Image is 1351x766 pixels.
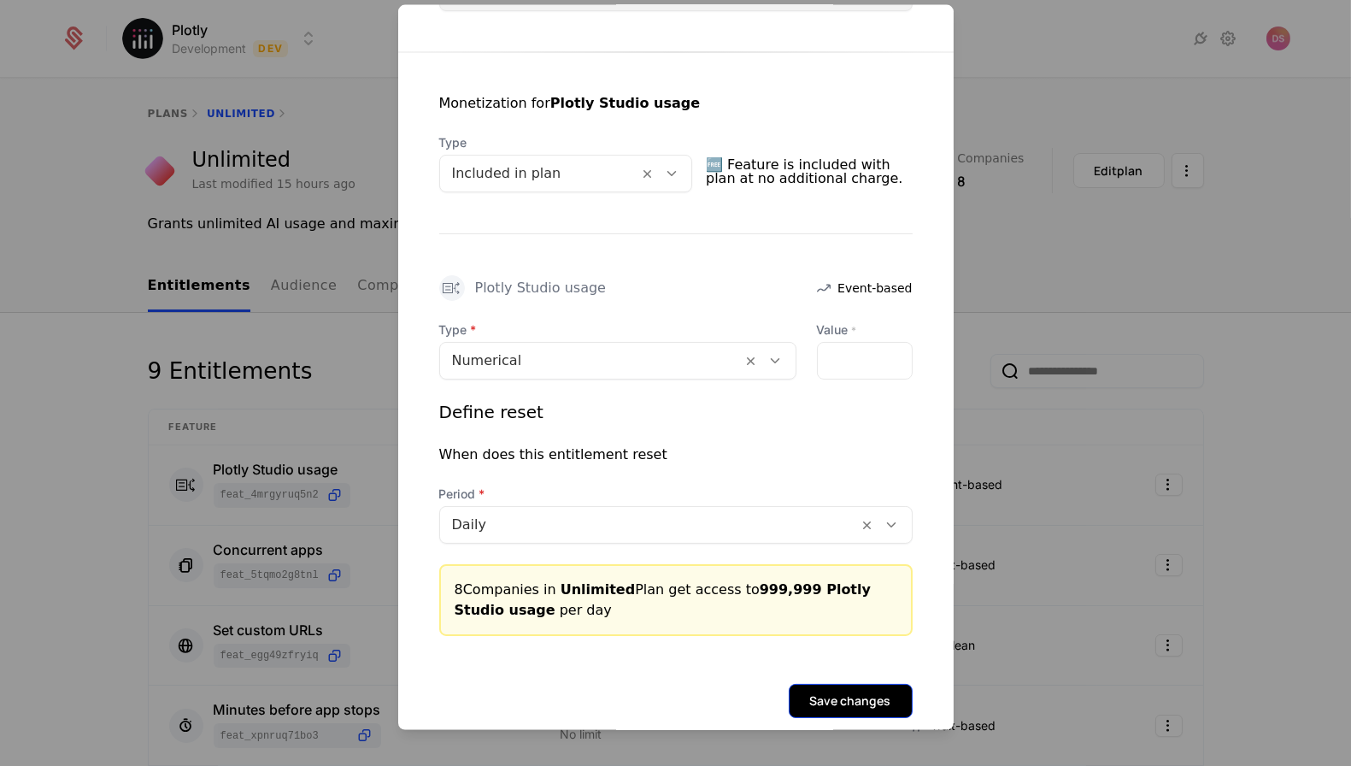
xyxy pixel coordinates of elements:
[439,134,693,151] span: Type
[789,684,913,718] button: Save changes
[439,93,701,114] div: Monetization for
[455,580,897,621] div: 8 Companies in Plan get access to
[706,151,913,192] span: 🆓 Feature is included with plan at no additional charge.
[475,281,606,295] div: Plotly Studio usage
[561,581,635,598] span: Unlimited
[817,321,913,339] label: Value
[455,581,871,618] span: 999,999 Plotly Studio usage
[455,581,871,618] span: per day
[439,400,543,424] div: Define reset
[439,321,796,339] span: Type
[550,95,700,111] strong: Plotly Studio usage
[439,486,913,503] span: Period
[439,445,667,465] div: When does this entitlement reset
[837,280,912,297] span: Event-based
